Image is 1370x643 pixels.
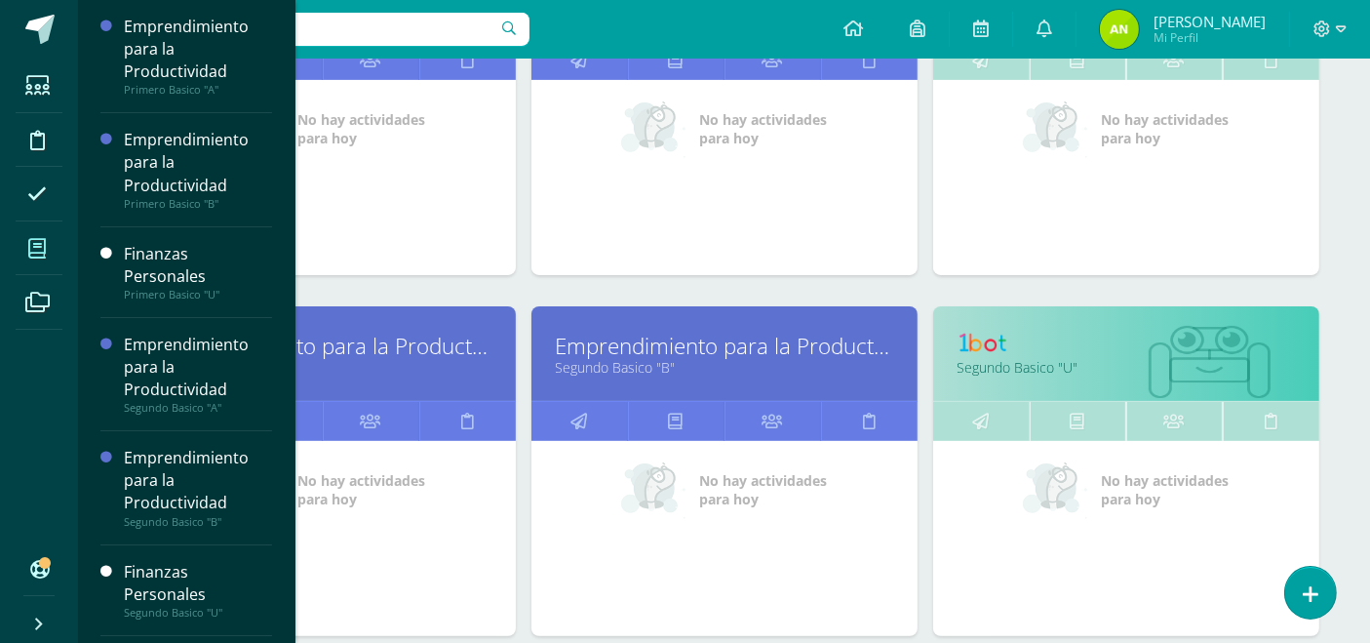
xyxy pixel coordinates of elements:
div: Primero Basico "B" [124,197,272,211]
a: Finanzas PersonalesSegundo Basico "U" [124,561,272,620]
div: Primero Basico "U" [124,288,272,301]
a: Emprendimiento para la ProductividadPrimero Basico "B" [124,129,272,210]
span: No hay actividades para hoy [699,471,827,508]
a: Segundo Basico "B" [556,358,893,377]
div: Finanzas Personales [124,561,272,606]
div: Segundo Basico "A" [124,401,272,415]
div: Emprendimiento para la Productividad [124,334,272,401]
div: Finanzas Personales [124,243,272,288]
span: Mi Perfil [1154,29,1266,46]
div: Emprendimiento para la Productividad [124,129,272,196]
a: Emprendimiento para la ProductividadSegundo Basico "A" [124,334,272,415]
img: no_activities_small.png [1023,461,1087,519]
a: Emprendimiento para la ProductividadSegundo Basico "B" [124,447,272,528]
a: Emprendimiento para la Productividad [154,331,491,361]
div: Emprendimiento para la Productividad [124,16,272,83]
span: No hay actividades para hoy [1101,471,1229,508]
img: no_activities_small.png [1023,100,1087,158]
span: No hay actividades para hoy [1101,110,1229,147]
span: No hay actividades para hoy [699,110,827,147]
a: Segundo Basico "A" [154,358,491,377]
div: Segundo Basico "U" [124,606,272,620]
div: Primero Basico "A" [124,83,272,97]
img: no_activities_small.png [621,100,685,158]
img: bot1.png [1149,326,1271,400]
a: Segundo Basico "U" [958,358,1295,377]
div: Emprendimiento para la Productividad [124,447,272,514]
span: No hay actividades para hoy [297,110,425,147]
span: [PERSON_NAME] [1154,12,1266,31]
input: Busca un usuario... [91,13,529,46]
span: No hay actividades para hoy [297,471,425,508]
a: Emprendimiento para la Productividad [556,331,893,361]
a: Emprendimiento para la ProductividadPrimero Basico "A" [124,16,272,97]
img: 0e30a1b9d0f936b016857a7067cac0ae.png [1100,10,1139,49]
a: Finanzas PersonalesPrimero Basico "U" [124,243,272,301]
img: no_activities_small.png [621,461,685,519]
img: 1bot.png [958,331,1016,354]
div: Segundo Basico "B" [124,515,272,529]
